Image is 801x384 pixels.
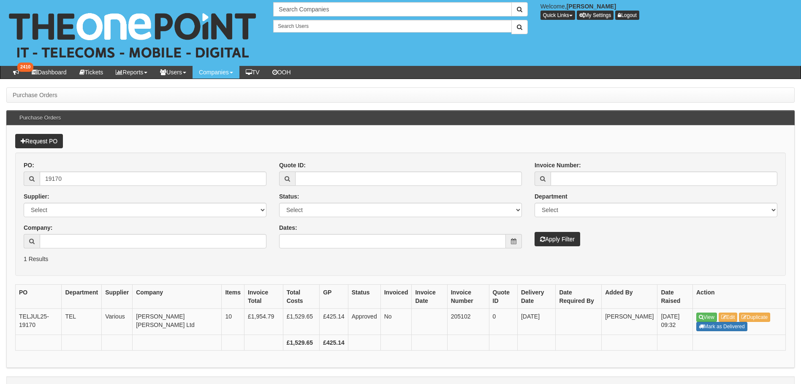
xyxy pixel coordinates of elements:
[540,11,575,20] button: Quick Links
[279,192,299,201] label: Status:
[273,20,511,33] input: Search Users
[489,285,517,309] th: Quote ID
[244,309,283,335] td: £1,954.79
[193,66,239,79] a: Companies
[719,313,738,322] a: Edit
[602,309,657,335] td: [PERSON_NAME]
[320,335,348,350] th: £425.14
[222,285,244,309] th: Items
[657,309,693,335] td: [DATE] 09:32
[133,309,222,335] td: [PERSON_NAME] [PERSON_NAME] Ltd
[489,309,517,335] td: 0
[266,66,297,79] a: OOH
[577,11,614,20] a: My Settings
[16,309,62,335] td: TELJUL25-19170
[283,335,319,350] th: £1,529.65
[534,2,801,20] div: Welcome,
[556,285,602,309] th: Date Required By
[154,66,193,79] a: Users
[25,66,73,79] a: Dashboard
[222,309,244,335] td: 10
[412,285,447,309] th: Invoice Date
[615,11,639,20] a: Logout
[73,66,110,79] a: Tickets
[283,309,319,335] td: £1,529.65
[739,313,770,322] a: Duplicate
[693,285,786,309] th: Action
[380,309,412,335] td: No
[380,285,412,309] th: Invoiced
[283,285,319,309] th: Total Costs
[102,285,133,309] th: Supplier
[279,161,306,169] label: Quote ID:
[696,322,747,331] a: Mark as Delivered
[279,223,297,232] label: Dates:
[535,192,567,201] label: Department
[13,91,57,99] li: Purchase Orders
[602,285,657,309] th: Added By
[17,63,33,72] span: 2410
[320,309,348,335] td: £425.14
[24,161,34,169] label: PO:
[348,309,380,335] td: Approved
[696,313,717,322] a: View
[535,161,581,169] label: Invoice Number:
[348,285,380,309] th: Status
[273,2,511,16] input: Search Companies
[62,309,102,335] td: TEL
[15,134,63,148] a: Request PO
[567,3,616,10] b: [PERSON_NAME]
[447,309,489,335] td: 205102
[447,285,489,309] th: Invoice Number
[62,285,102,309] th: Department
[517,285,555,309] th: Delivery Date
[24,223,52,232] label: Company:
[109,66,154,79] a: Reports
[239,66,266,79] a: TV
[535,232,580,246] button: Apply Filter
[517,309,555,335] td: [DATE]
[16,285,62,309] th: PO
[657,285,693,309] th: Date Raised
[24,192,49,201] label: Supplier:
[133,285,222,309] th: Company
[320,285,348,309] th: GP
[102,309,133,335] td: Various
[24,255,777,263] p: 1 Results
[15,111,65,125] h3: Purchase Orders
[244,285,283,309] th: Invoice Total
